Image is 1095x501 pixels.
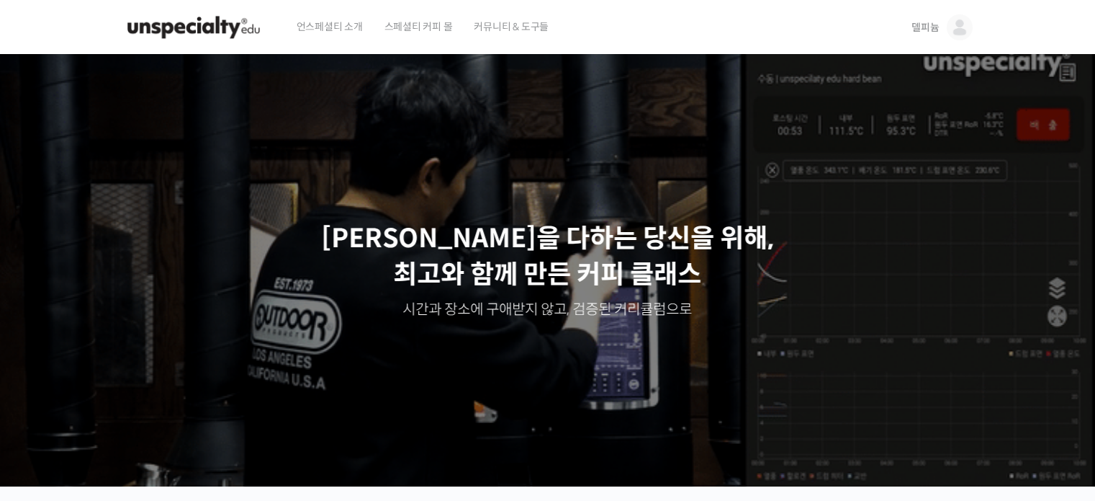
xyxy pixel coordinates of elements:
p: [PERSON_NAME]을 다하는 당신을 위해, 최고와 함께 만든 커피 클래스 [14,221,1081,293]
p: 시간과 장소에 구애받지 않고, 검증된 커리큘럼으로 [14,300,1081,320]
span: 델피늄 [911,21,939,34]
